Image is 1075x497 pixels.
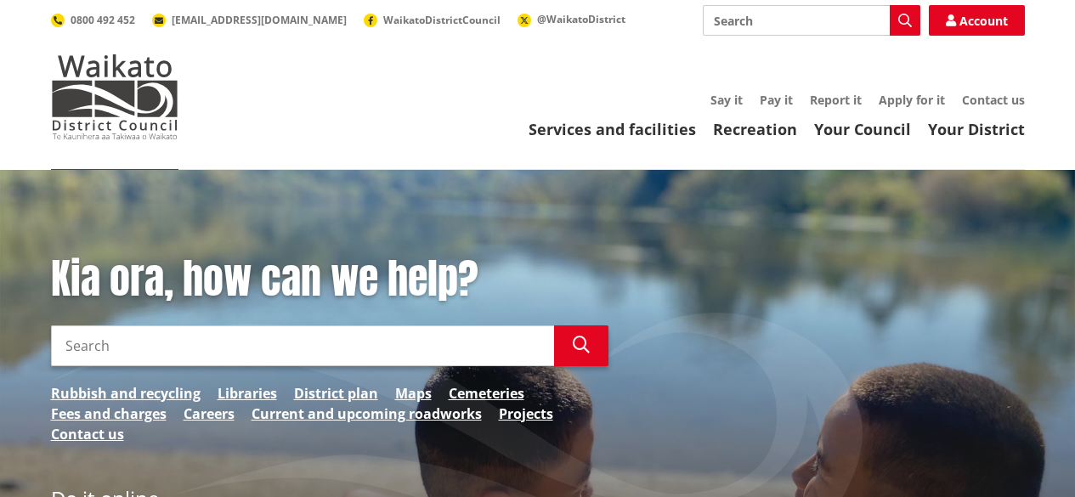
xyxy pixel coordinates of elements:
[51,383,201,404] a: Rubbish and recycling
[71,13,135,27] span: 0800 492 452
[879,92,945,108] a: Apply for it
[184,404,235,424] a: Careers
[51,424,124,444] a: Contact us
[518,12,625,26] a: @WaikatoDistrict
[537,12,625,26] span: @WaikatoDistrict
[252,404,482,424] a: Current and upcoming roadworks
[51,404,167,424] a: Fees and charges
[529,119,696,139] a: Services and facilities
[172,13,347,27] span: [EMAIL_ADDRESS][DOMAIN_NAME]
[51,255,608,304] h1: Kia ora, how can we help?
[294,383,378,404] a: District plan
[962,92,1025,108] a: Contact us
[364,13,501,27] a: WaikatoDistrictCouncil
[51,54,178,139] img: Waikato District Council - Te Kaunihera aa Takiwaa o Waikato
[449,383,524,404] a: Cemeteries
[703,5,920,36] input: Search input
[218,383,277,404] a: Libraries
[383,13,501,27] span: WaikatoDistrictCouncil
[152,13,347,27] a: [EMAIL_ADDRESS][DOMAIN_NAME]
[814,119,911,139] a: Your Council
[51,325,554,366] input: Search input
[810,92,862,108] a: Report it
[499,404,553,424] a: Projects
[760,92,793,108] a: Pay it
[710,92,743,108] a: Say it
[395,383,432,404] a: Maps
[713,119,797,139] a: Recreation
[929,5,1025,36] a: Account
[928,119,1025,139] a: Your District
[51,13,135,27] a: 0800 492 452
